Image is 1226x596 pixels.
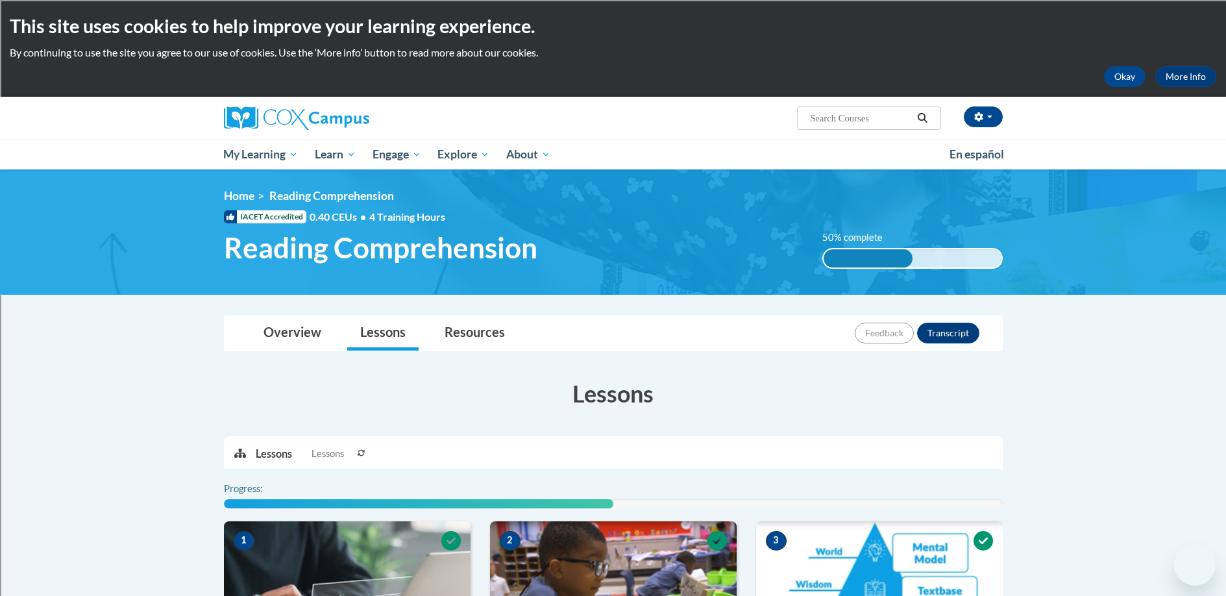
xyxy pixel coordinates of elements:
[950,147,1004,161] span: En español
[429,140,498,169] a: Explore
[269,189,394,203] span: Reading Comprehension
[498,140,559,169] a: About
[822,230,897,245] label: 50% complete
[215,140,307,169] a: My Learning
[941,141,1012,168] a: En español
[373,147,421,162] span: Engage
[310,210,369,224] span: 0.40 CEUs
[315,147,356,162] span: Learn
[223,147,298,162] span: My Learning
[437,147,489,162] span: Explore
[913,110,932,126] button: Search
[809,110,913,126] input: Search Courses
[224,230,537,265] span: Reading Comprehension
[224,189,254,203] a: Home
[964,106,1003,127] button: Account Settings
[1174,544,1216,586] iframe: Button to launch messaging window
[360,210,366,223] span: •
[224,106,471,130] a: Cox Campus
[306,140,364,169] a: Learn
[224,210,306,223] span: IACET Accredited
[364,140,430,169] a: Engage
[369,210,445,223] span: 4 Training Hours
[506,147,550,162] span: About
[824,249,913,267] div: 50% complete
[204,140,1022,169] div: Main menu
[224,106,369,130] img: Cox Campus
